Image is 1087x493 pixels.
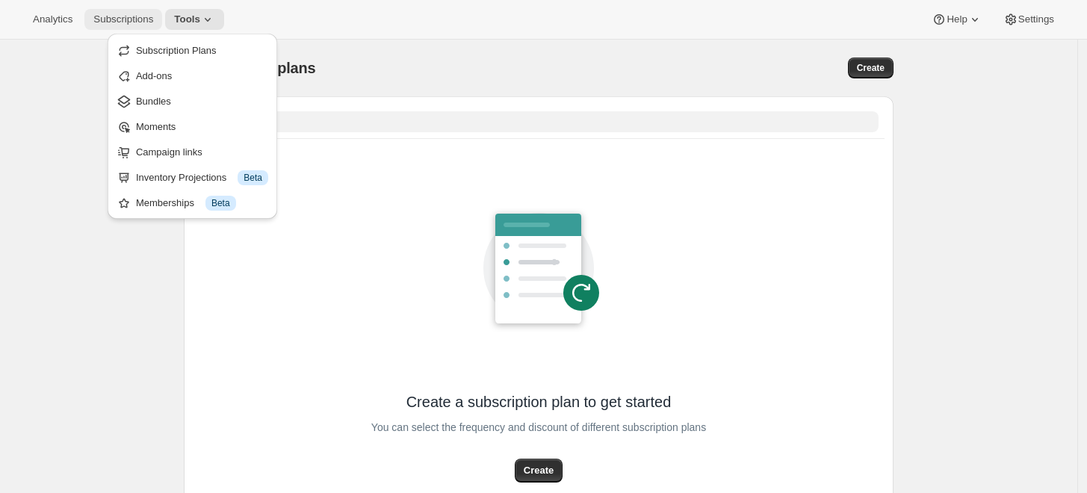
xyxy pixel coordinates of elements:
div: Memberships [136,196,268,211]
button: Create [515,459,563,483]
span: Subscription Plans [136,45,217,56]
button: Create [848,58,894,78]
button: Analytics [24,9,81,30]
button: Subscriptions [84,9,162,30]
button: Settings [994,9,1063,30]
button: Inventory Projections [112,165,273,189]
div: Inventory Projections [136,170,268,185]
button: Tools [165,9,224,30]
span: You can select the frequency and discount of different subscription plans [371,417,706,438]
button: Campaign links [112,140,273,164]
span: Create [857,62,885,74]
span: Moments [136,121,176,132]
span: Analytics [33,13,72,25]
button: Subscription Plans [112,38,273,62]
button: Add-ons [112,63,273,87]
span: Create [524,463,554,478]
span: Create a subscription plan to get started [406,391,672,412]
span: Beta [244,172,262,184]
span: Settings [1018,13,1054,25]
span: Add-ons [136,70,172,81]
span: Bundles [136,96,171,107]
span: Help [947,13,967,25]
span: Campaign links [136,146,202,158]
button: Moments [112,114,273,138]
span: Beta [211,197,230,209]
button: Bundles [112,89,273,113]
button: Memberships [112,190,273,214]
button: Help [923,9,991,30]
span: Tools [174,13,200,25]
span: Subscriptions [93,13,153,25]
